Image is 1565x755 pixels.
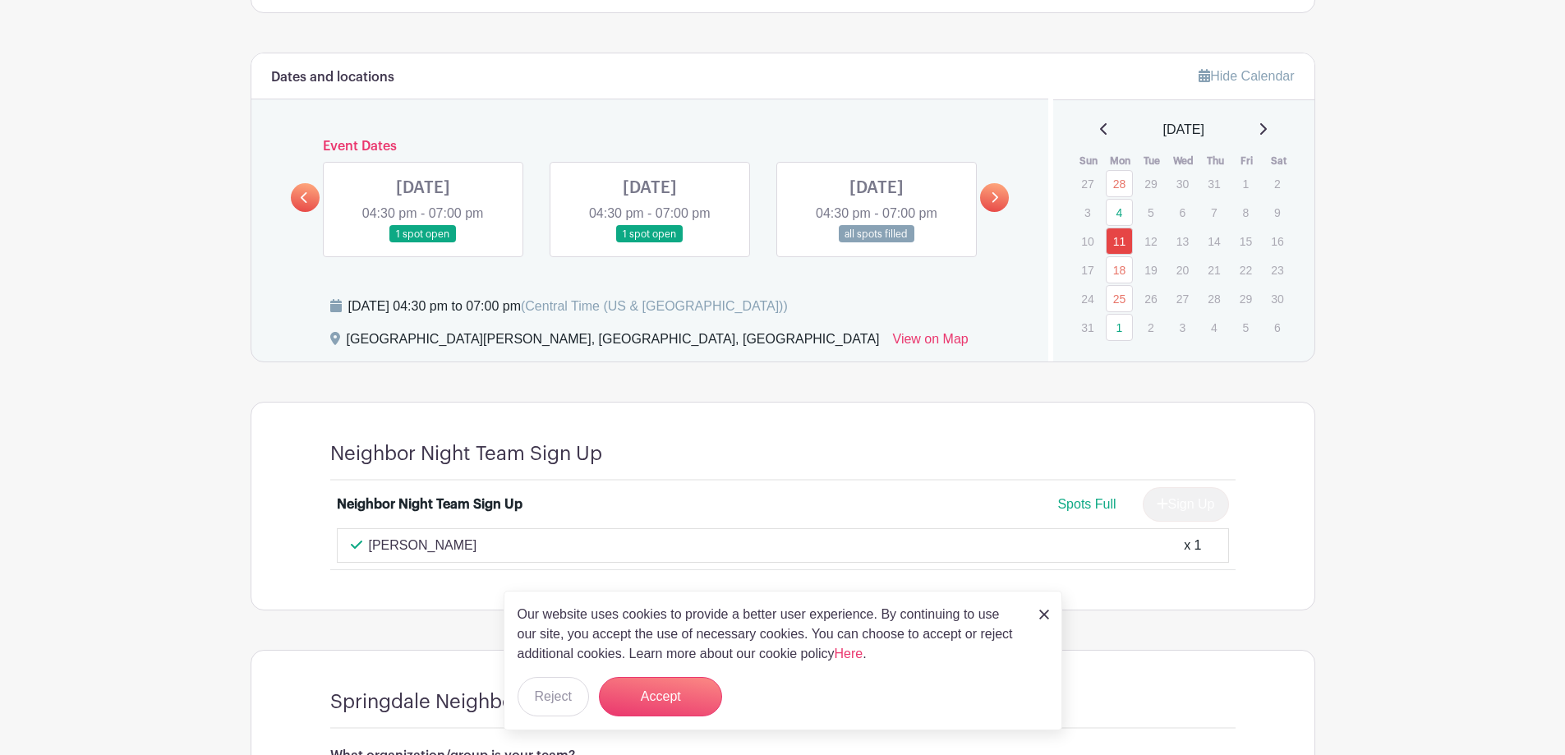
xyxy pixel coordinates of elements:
p: Our website uses cookies to provide a better user experience. By continuing to use our site, you ... [518,605,1022,664]
div: [DATE] 04:30 pm to 07:00 pm [348,297,788,316]
p: 20 [1169,257,1196,283]
p: 1 [1232,171,1259,196]
p: 15 [1232,228,1259,254]
p: 27 [1169,286,1196,311]
a: 25 [1106,285,1133,312]
p: 10 [1074,228,1101,254]
img: close_button-5f87c8562297e5c2d7936805f587ecaba9071eb48480494691a3f1689db116b3.svg [1039,610,1049,619]
a: Hide Calendar [1199,69,1294,83]
a: 18 [1106,256,1133,283]
h4: Neighbor Night Team Sign Up [330,442,602,466]
th: Thu [1199,153,1231,169]
p: 5 [1232,315,1259,340]
th: Tue [1136,153,1168,169]
p: 3 [1169,315,1196,340]
p: 29 [1137,171,1164,196]
p: 16 [1264,228,1291,254]
p: 2 [1264,171,1291,196]
p: 14 [1200,228,1227,254]
th: Sat [1263,153,1295,169]
div: x 1 [1184,536,1201,555]
h6: Dates and locations [271,70,394,85]
p: 4 [1200,315,1227,340]
h6: Event Dates [320,139,981,154]
h4: Springdale Neighbor Night Team Sign Up [330,690,707,714]
div: [GEOGRAPHIC_DATA][PERSON_NAME], [GEOGRAPHIC_DATA], [GEOGRAPHIC_DATA] [347,329,880,356]
p: 6 [1264,315,1291,340]
button: Accept [599,677,722,716]
p: 23 [1264,257,1291,283]
p: 21 [1200,257,1227,283]
a: 4 [1106,199,1133,226]
p: 27 [1074,171,1101,196]
a: 28 [1106,170,1133,197]
p: 28 [1200,286,1227,311]
p: 30 [1264,286,1291,311]
p: 31 [1200,171,1227,196]
p: 31 [1074,315,1101,340]
th: Fri [1231,153,1264,169]
p: 2 [1137,315,1164,340]
a: 1 [1106,314,1133,341]
p: 30 [1169,171,1196,196]
p: 5 [1137,200,1164,225]
p: 9 [1264,200,1291,225]
button: Reject [518,677,589,716]
a: 11 [1106,228,1133,255]
p: 22 [1232,257,1259,283]
p: 6 [1169,200,1196,225]
div: Neighbor Night Team Sign Up [337,495,522,514]
th: Wed [1168,153,1200,169]
span: [DATE] [1163,120,1204,140]
span: Spots Full [1057,497,1116,511]
p: 19 [1137,257,1164,283]
span: (Central Time (US & [GEOGRAPHIC_DATA])) [521,299,788,313]
p: 12 [1137,228,1164,254]
p: 8 [1232,200,1259,225]
th: Mon [1105,153,1137,169]
a: Here [835,647,863,661]
p: [PERSON_NAME] [369,536,477,555]
p: 24 [1074,286,1101,311]
th: Sun [1073,153,1105,169]
p: 3 [1074,200,1101,225]
p: 26 [1137,286,1164,311]
p: 13 [1169,228,1196,254]
p: 7 [1200,200,1227,225]
p: 17 [1074,257,1101,283]
p: 29 [1232,286,1259,311]
a: View on Map [893,329,969,356]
